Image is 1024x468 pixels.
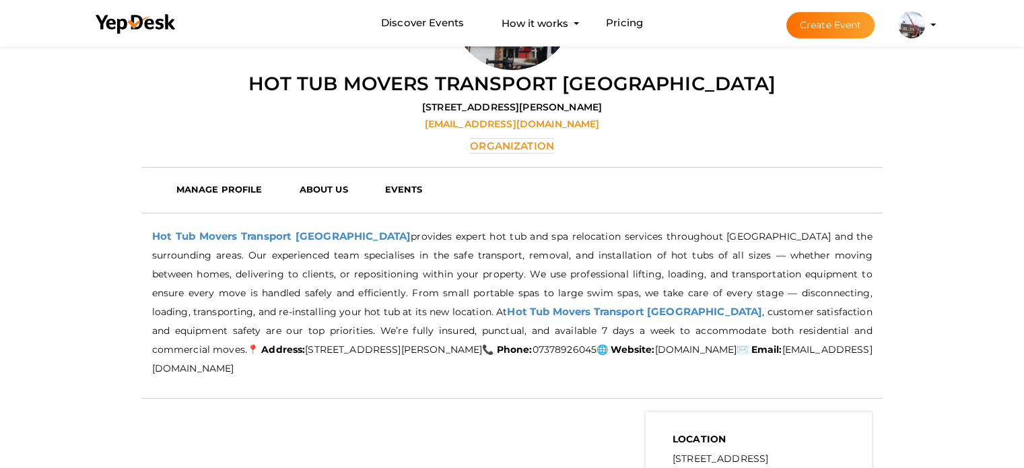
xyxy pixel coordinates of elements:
[152,230,411,242] a: Hot Tub Movers Transport [GEOGRAPHIC_DATA]
[425,117,600,131] label: [EMAIL_ADDRESS][DOMAIN_NAME]
[786,12,875,38] button: Create Event
[606,11,643,36] a: Pricing
[507,305,762,318] a: Hot Tub Movers Transport [GEOGRAPHIC_DATA]
[248,70,776,97] label: Hot Tub Movers Transport [GEOGRAPHIC_DATA]
[381,11,464,36] a: Discover Events
[375,179,450,199] a: EVENTS
[247,343,305,356] b: 📍 Address:
[422,100,602,114] label: [STREET_ADDRESS][PERSON_NAME]
[166,179,289,199] a: MANAGE PROFILE
[737,343,782,356] b: ✉️ Email:
[596,343,654,356] b: 🌐 Website:
[152,227,873,378] p: provides expert hot tub and spa relocation services throughout [GEOGRAPHIC_DATA] and the surround...
[385,184,423,195] b: EVENTS
[299,184,347,195] b: ABOUT US
[482,343,532,356] b: 📞 Phone:
[898,11,925,38] img: IEVSHA41_small.jpeg
[176,184,263,195] b: MANAGE PROFILE
[673,433,726,445] b: LOCATION
[498,11,572,36] button: How it works
[289,179,374,199] a: ABOUT US
[470,138,554,154] label: Organization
